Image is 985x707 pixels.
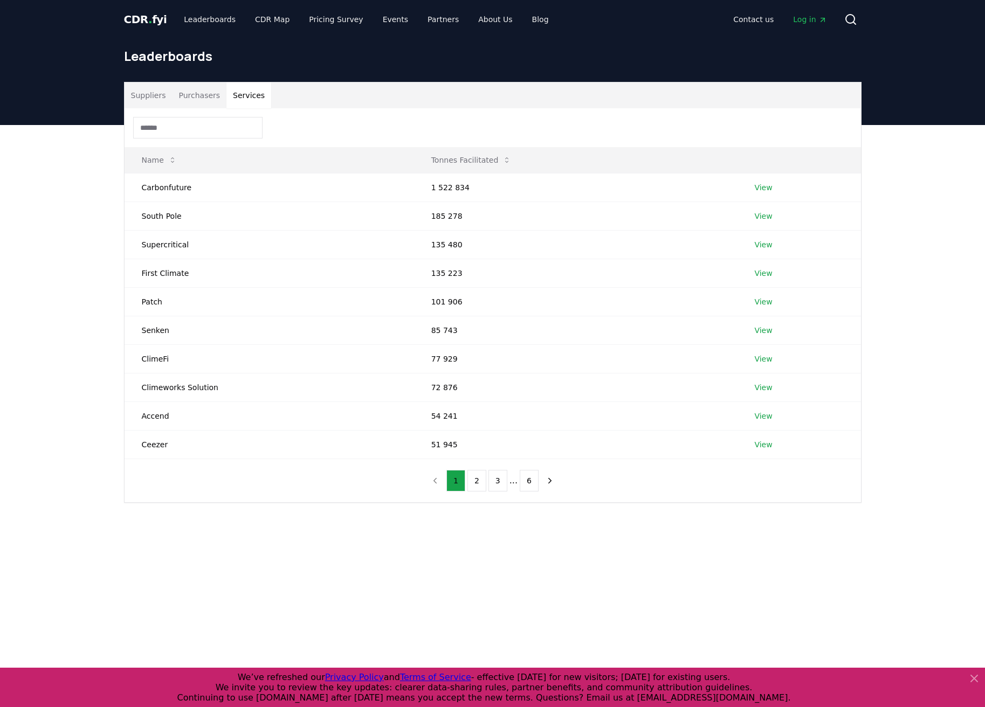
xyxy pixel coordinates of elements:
[725,10,835,29] nav: Main
[414,202,738,230] td: 185 278
[754,411,772,421] a: View
[414,344,738,373] td: 77 929
[725,10,782,29] a: Contact us
[125,173,414,202] td: Carbonfuture
[754,325,772,336] a: View
[148,13,152,26] span: .
[414,430,738,459] td: 51 945
[524,10,557,29] a: Blog
[446,470,465,491] button: 1
[754,353,772,364] a: View
[509,474,518,487] li: ...
[125,373,414,401] td: Climeworks Solution
[246,10,298,29] a: CDR Map
[754,182,772,193] a: View
[125,316,414,344] td: Senken
[414,401,738,430] td: 54 241
[172,82,226,108] button: Purchasers
[414,373,738,401] td: 72 876
[414,230,738,259] td: 135 480
[125,230,414,259] td: Supercritical
[467,470,486,491] button: 2
[414,259,738,287] td: 135 223
[125,202,414,230] td: South Pole
[125,401,414,430] td: Accend
[125,259,414,287] td: First Climate
[175,10,557,29] nav: Main
[124,13,167,26] span: CDR fyi
[133,149,185,171] button: Name
[226,82,271,108] button: Services
[414,316,738,344] td: 85 743
[470,10,521,29] a: About Us
[793,14,826,25] span: Log in
[124,12,167,27] a: CDR.fyi
[488,470,507,491] button: 3
[125,287,414,316] td: Patch
[125,344,414,373] td: ClimeFi
[419,10,467,29] a: Partners
[300,10,371,29] a: Pricing Survey
[423,149,520,171] button: Tonnes Facilitated
[541,470,559,491] button: next page
[125,82,173,108] button: Suppliers
[175,10,244,29] a: Leaderboards
[125,430,414,459] td: Ceezer
[754,268,772,279] a: View
[754,211,772,221] a: View
[124,47,862,65] h1: Leaderboards
[784,10,835,29] a: Log in
[414,287,738,316] td: 101 906
[754,296,772,307] a: View
[754,439,772,450] a: View
[374,10,417,29] a: Events
[754,239,772,250] a: View
[414,173,738,202] td: 1 522 834
[520,470,539,491] button: 6
[754,382,772,393] a: View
